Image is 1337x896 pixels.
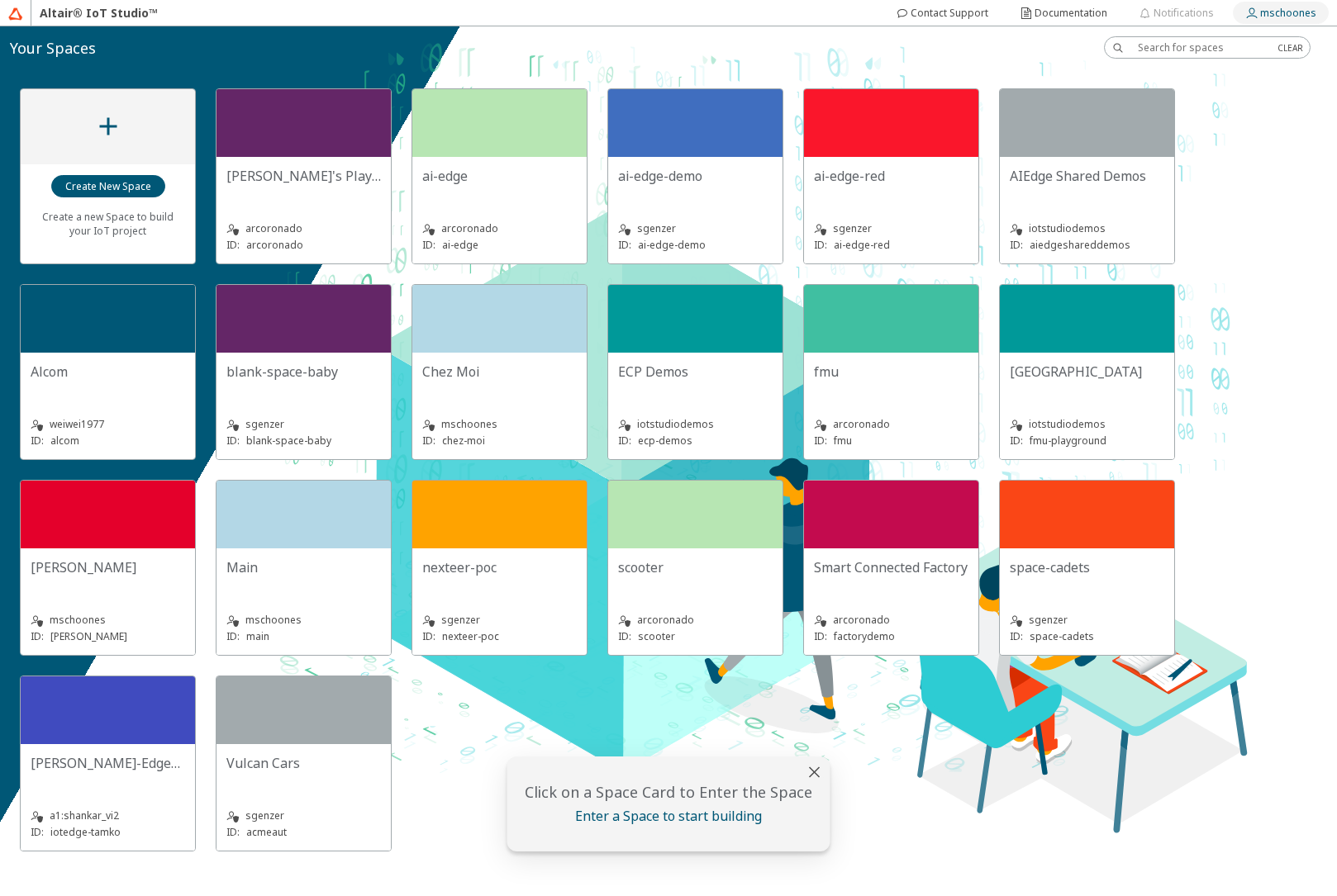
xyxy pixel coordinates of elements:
[246,825,287,839] p: acmeaut
[814,558,968,576] unity-typography: Smart Connected Factory
[1010,416,1164,433] unity-typography: iotstudiodemos
[442,434,485,448] p: chez-moi
[1010,220,1164,237] unity-typography: iotstudiodemos
[1010,434,1023,448] p: ID:
[226,825,240,839] p: ID:
[814,167,968,185] unity-typography: ai-edge-red
[1010,167,1164,185] unity-typography: AIEdge Shared Demos
[31,825,44,839] p: ID:
[1010,612,1164,628] unity-typography: sgenzer
[31,808,185,824] unity-typography: a1:shankar_vi2
[31,416,185,433] unity-typography: weiwei1977
[422,167,577,185] unity-typography: ai-edge
[422,629,435,643] p: ID:
[246,434,331,448] p: blank-space-baby
[226,167,381,185] unity-typography: [PERSON_NAME]'s Playground
[834,238,890,252] p: ai-edge-red
[226,363,381,381] unity-typography: blank-space-baby
[31,612,185,628] unity-typography: mschoones
[814,629,827,643] p: ID:
[31,434,44,448] p: ID:
[618,629,631,643] p: ID:
[422,220,577,237] unity-typography: arcoronado
[50,825,121,839] p: iotedge-tamko
[814,434,827,448] p: ID:
[638,434,692,448] p: ecp-demos
[442,629,499,643] p: nexteer-poc
[1030,434,1106,448] p: fmu-playground
[618,363,773,381] unity-typography: ECP Demos
[31,363,185,381] unity-typography: Alcom
[50,629,127,643] p: [PERSON_NAME]
[814,416,968,433] unity-typography: arcoronado
[422,238,435,252] p: ID:
[1030,238,1130,252] p: aiedgeshareddemos
[31,198,185,249] unity-typography: Create a new Space to build your IoT project
[638,238,706,252] p: ai-edge-demo
[422,612,577,628] unity-typography: sgenzer
[638,629,675,643] p: scooter
[618,612,773,628] unity-typography: arcoronado
[226,629,240,643] p: ID:
[226,434,240,448] p: ID:
[618,220,773,237] unity-typography: sgenzer
[834,629,895,643] p: factorydemo
[31,629,44,643] p: ID:
[1010,629,1023,643] p: ID:
[814,220,968,237] unity-typography: sgenzer
[1010,558,1164,576] unity-typography: space-cadets
[226,220,381,237] unity-typography: arcoronado
[517,782,821,802] unity-typography: Click on a Space Card to Enter the Space
[618,434,631,448] p: ID:
[422,558,577,576] unity-typography: nexteer-poc
[442,238,478,252] p: ai-edge
[226,754,381,772] unity-typography: Vulcan Cars
[226,558,381,576] unity-typography: Main
[226,808,381,824] unity-typography: sgenzer
[618,416,773,433] unity-typography: iotstudiodemos
[246,238,303,252] p: arcoronado
[814,612,968,628] unity-typography: arcoronado
[814,363,968,381] unity-typography: fmu
[246,629,269,643] p: main
[226,238,240,252] p: ID:
[226,416,381,433] unity-typography: sgenzer
[1030,629,1094,643] p: space-cadets
[834,434,852,448] p: fmu
[1010,363,1164,381] unity-typography: [GEOGRAPHIC_DATA]
[422,363,577,381] unity-typography: Chez Moi
[814,238,827,252] p: ID:
[618,558,773,576] unity-typography: scooter
[618,238,631,252] p: ID:
[226,612,381,628] unity-typography: mschoones
[1010,238,1023,252] p: ID:
[517,807,821,825] unity-typography: Enter a Space to start building
[31,558,185,576] unity-typography: [PERSON_NAME]
[31,754,185,772] unity-typography: [PERSON_NAME]-EdgeApps
[50,434,79,448] p: alcom
[618,167,773,185] unity-typography: ai-edge-demo
[422,416,577,433] unity-typography: mschoones
[422,434,435,448] p: ID:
